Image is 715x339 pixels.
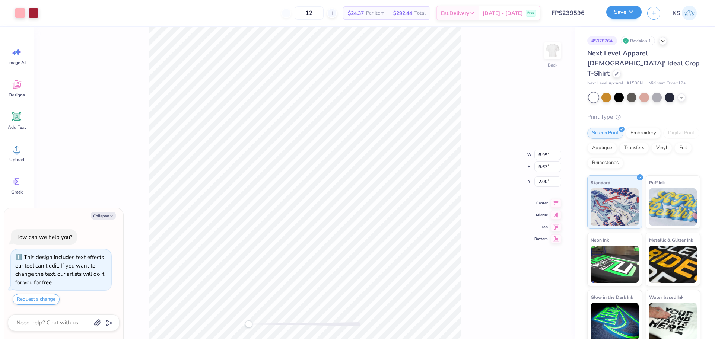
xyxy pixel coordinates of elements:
span: Next Level Apparel [587,80,623,87]
div: Screen Print [587,128,623,139]
div: Revision 1 [621,36,655,45]
img: Neon Ink [591,246,639,283]
span: Total [414,9,426,17]
span: $24.37 [348,9,364,17]
div: Vinyl [651,143,672,154]
a: KS [670,6,700,20]
span: Metallic & Glitter Ink [649,236,693,244]
span: Puff Ink [649,179,665,186]
span: [DATE] - [DATE] [483,9,523,17]
div: Print Type [587,113,700,121]
span: Glow in the Dark Ink [591,293,633,301]
span: Greek [11,189,23,195]
div: Back [548,62,557,68]
img: Back [545,43,560,58]
img: Puff Ink [649,188,697,226]
div: Embroidery [626,128,661,139]
span: # 1580NL [627,80,645,87]
div: Applique [587,143,617,154]
span: Bottom [534,236,548,242]
span: Water based Ink [649,293,683,301]
button: Collapse [91,212,116,220]
span: Top [534,224,548,230]
span: Per Item [366,9,384,17]
div: Accessibility label [245,320,252,328]
img: Standard [591,188,639,226]
span: KS [673,9,680,17]
span: Middle [534,212,548,218]
div: This design includes text effects our tool can't edit. If you want to change the text, our artist... [15,253,104,286]
button: Save [606,6,642,19]
img: Kath Sales [682,6,697,20]
div: Transfers [619,143,649,154]
div: Digital Print [663,128,699,139]
span: Designs [9,92,25,98]
div: How can we help you? [15,233,73,241]
div: # 507876A [587,36,617,45]
span: Upload [9,157,24,163]
span: Neon Ink [591,236,609,244]
span: Add Text [8,124,26,130]
input: Untitled Design [546,6,601,20]
span: Est. Delivery [441,9,469,17]
div: Rhinestones [587,157,623,169]
input: – – [295,6,324,20]
span: Standard [591,179,610,186]
span: Next Level Apparel [DEMOGRAPHIC_DATA]' Ideal Crop T-Shirt [587,49,700,78]
span: Image AI [8,60,26,65]
button: Request a change [13,294,60,305]
span: $292.44 [393,9,412,17]
div: Foil [674,143,692,154]
span: Minimum Order: 12 + [649,80,686,87]
span: Free [527,10,534,16]
span: Center [534,200,548,206]
img: Metallic & Glitter Ink [649,246,697,283]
